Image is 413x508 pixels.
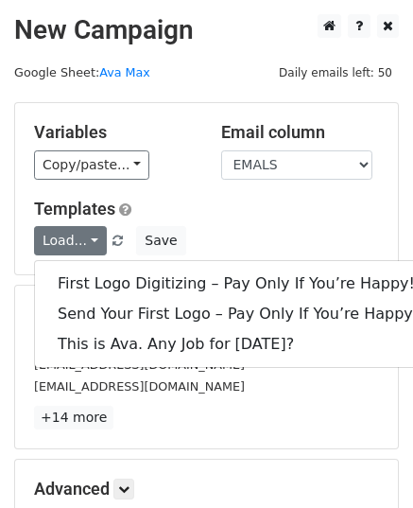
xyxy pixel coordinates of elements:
a: Ava Max [99,65,150,79]
h5: Email column [221,122,380,143]
a: Load... [34,226,107,255]
a: Daily emails left: 50 [272,65,399,79]
h5: Variables [34,122,193,143]
h2: New Campaign [14,14,399,46]
a: Copy/paste... [34,150,149,180]
iframe: Chat Widget [318,417,413,508]
span: Daily emails left: 50 [272,62,399,83]
a: +14 more [34,406,113,429]
a: Templates [34,199,115,219]
small: Google Sheet: [14,65,150,79]
small: [EMAIL_ADDRESS][DOMAIN_NAME] [34,379,245,394]
h5: Advanced [34,479,379,499]
button: Save [136,226,185,255]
